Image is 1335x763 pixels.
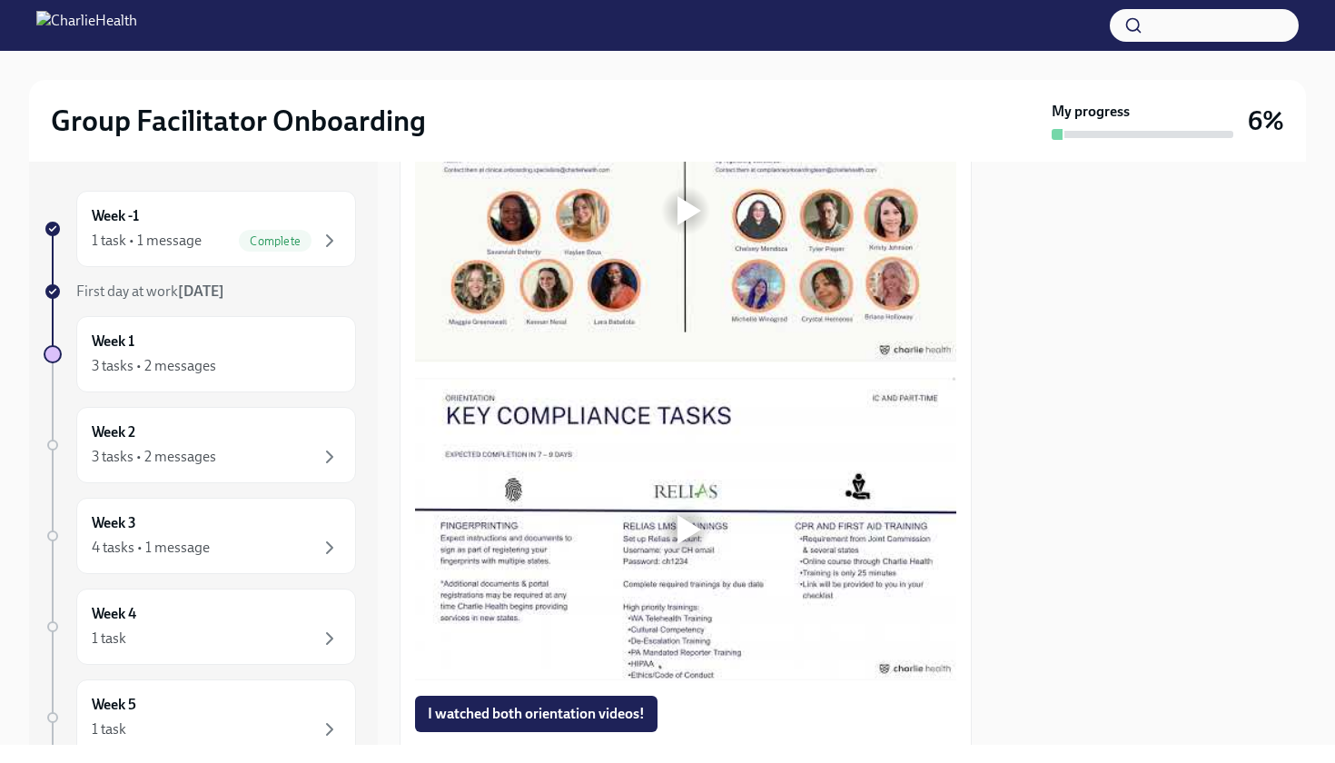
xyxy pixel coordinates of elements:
h3: 6% [1248,104,1284,137]
a: Week -11 task • 1 messageComplete [44,191,356,267]
h2: Group Facilitator Onboarding [51,103,426,139]
h6: Week 1 [92,332,134,352]
span: First day at work [76,282,224,300]
strong: My progress [1052,102,1130,122]
strong: [DATE] [178,282,224,300]
div: 1 task [92,719,126,739]
a: Week 23 tasks • 2 messages [44,407,356,483]
div: 3 tasks • 2 messages [92,447,216,467]
a: Week 41 task [44,589,356,665]
a: Week 13 tasks • 2 messages [44,316,356,392]
span: I watched both orientation videos! [428,705,645,723]
h6: Week 4 [92,604,136,624]
div: 1 task • 1 message [92,231,202,251]
div: 4 tasks • 1 message [92,538,210,558]
h6: Week 3 [92,513,136,533]
div: 1 task [92,629,126,649]
h6: Week 2 [92,422,135,442]
h6: Week 5 [92,695,136,715]
a: Week 34 tasks • 1 message [44,498,356,574]
button: I watched both orientation videos! [415,696,658,732]
img: CharlieHealth [36,11,137,40]
a: First day at work[DATE] [44,282,356,302]
div: 3 tasks • 2 messages [92,356,216,376]
span: Complete [239,234,311,248]
h6: Week -1 [92,206,139,226]
a: Week 51 task [44,679,356,756]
